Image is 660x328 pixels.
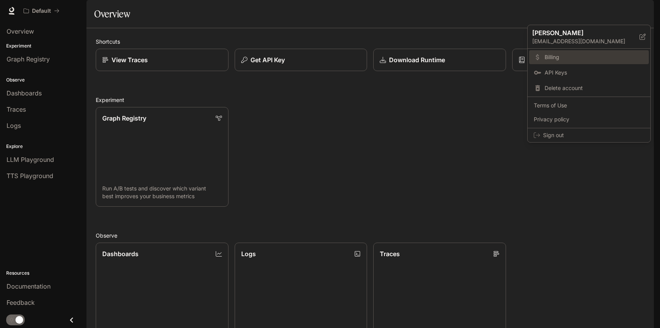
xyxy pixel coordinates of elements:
[532,37,640,45] p: [EMAIL_ADDRESS][DOMAIN_NAME]
[532,28,627,37] p: [PERSON_NAME]
[529,99,649,112] a: Terms of Use
[529,112,649,126] a: Privacy policy
[543,131,644,139] span: Sign out
[545,53,644,61] span: Billing
[529,66,649,80] a: API Keys
[529,50,649,64] a: Billing
[545,69,644,76] span: API Keys
[528,128,650,142] div: Sign out
[534,102,644,109] span: Terms of Use
[529,81,649,95] div: Delete account
[528,25,650,49] div: [PERSON_NAME][EMAIL_ADDRESS][DOMAIN_NAME]
[534,116,644,123] span: Privacy policy
[545,84,644,92] span: Delete account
